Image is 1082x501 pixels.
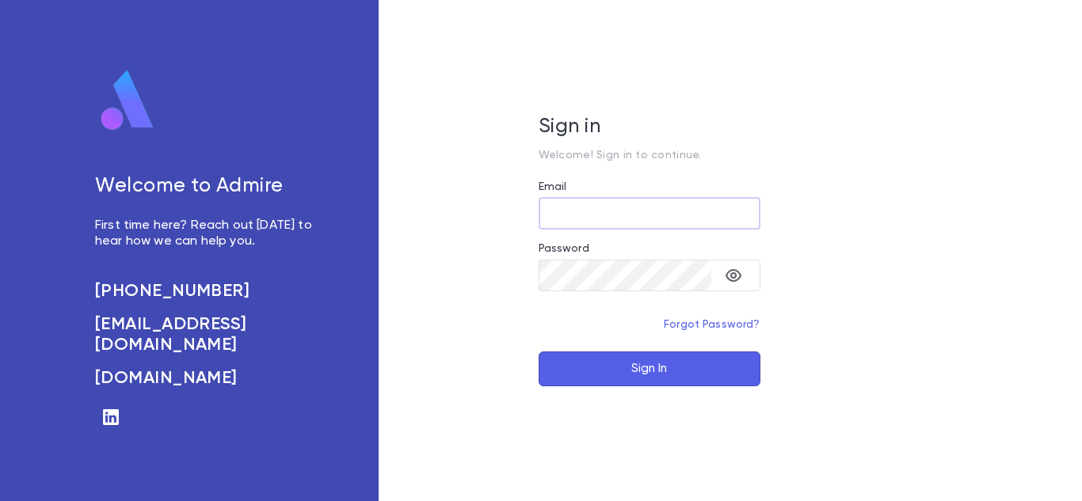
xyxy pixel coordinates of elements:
a: Forgot Password? [664,319,760,330]
h5: Welcome to Admire [95,175,315,199]
img: logo [95,69,160,132]
p: Welcome! Sign in to continue. [539,149,760,161]
a: [PHONE_NUMBER] [95,281,315,302]
a: [EMAIL_ADDRESS][DOMAIN_NAME] [95,314,315,355]
a: [DOMAIN_NAME] [95,368,315,389]
button: Sign In [539,351,760,386]
label: Email [539,180,567,193]
label: Password [539,242,589,255]
p: First time here? Reach out [DATE] to hear how we can help you. [95,218,315,249]
h5: Sign in [539,116,760,139]
button: toggle password visibility [718,260,749,291]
